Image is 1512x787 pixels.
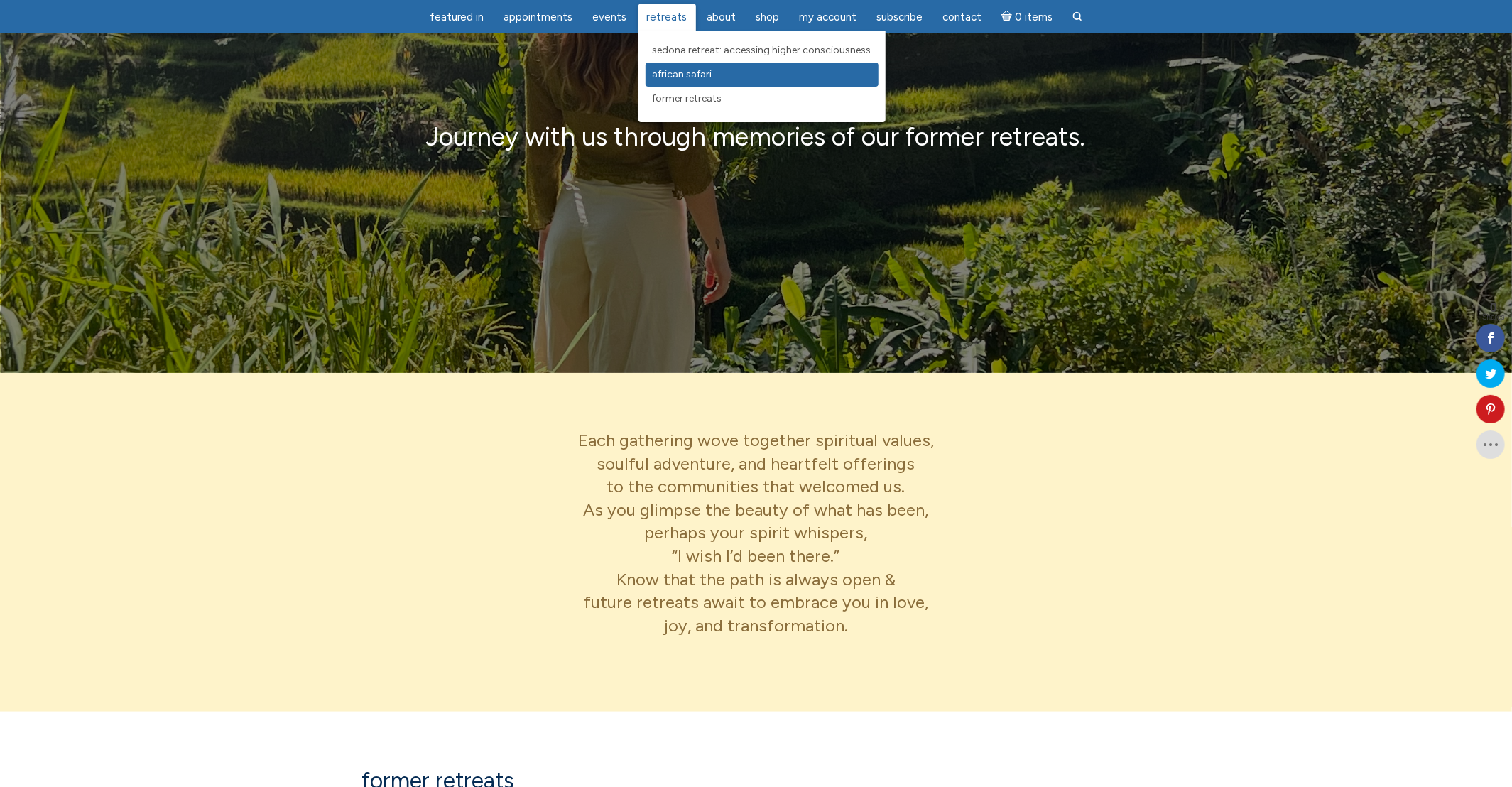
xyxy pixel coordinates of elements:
a: Subscribe [869,4,932,31]
span: Contact [943,11,982,23]
span: future retreats await to embrace you in love, [584,592,928,612]
span: perhaps your spirit whispers, [645,522,868,543]
span: “I wish I’d been there.” [673,546,840,566]
span: Each gathering wove together spiritual values, [578,430,934,450]
span: Know that the path is always open & [616,569,896,590]
span: 0 items [1015,12,1053,23]
span: soulful adventure, and heartfelt offerings [597,453,915,474]
p: Journey with us through memories of our former retreats. [75,119,1436,155]
a: Events [584,4,636,31]
span: About [707,11,736,23]
a: Sedona Retreat: Accessing Higher Consciousness [646,38,879,63]
span: Sedona Retreat: Accessing Higher Consciousness [653,44,871,56]
a: Retreats [638,4,696,31]
span: Retreats [647,11,687,23]
span: Events [593,11,627,23]
span: My Account [800,11,857,23]
a: Contact [935,4,991,31]
span: to the communities that welcomed us. [607,476,905,496]
span: Shop [756,11,780,23]
span: As you glimpse the beauty of what has been, [584,499,929,520]
a: My Account [791,4,866,31]
span: Former Retreats [653,92,722,104]
a: Appointments [496,4,582,31]
a: Shop [748,4,788,31]
span: joy, and transformation. [664,615,848,636]
a: Cart0 items [994,2,1062,31]
span: Shares [1482,314,1505,321]
span: Subscribe [877,11,923,23]
a: Former Retreats [646,87,879,111]
span: African Safari [653,68,712,80]
a: African Safari [646,63,879,87]
a: About [699,4,745,31]
i: Cart [1002,11,1016,23]
span: Appointments [504,11,573,23]
span: featured in [430,11,484,23]
span: 0 [1482,301,1505,314]
a: featured in [421,4,493,31]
